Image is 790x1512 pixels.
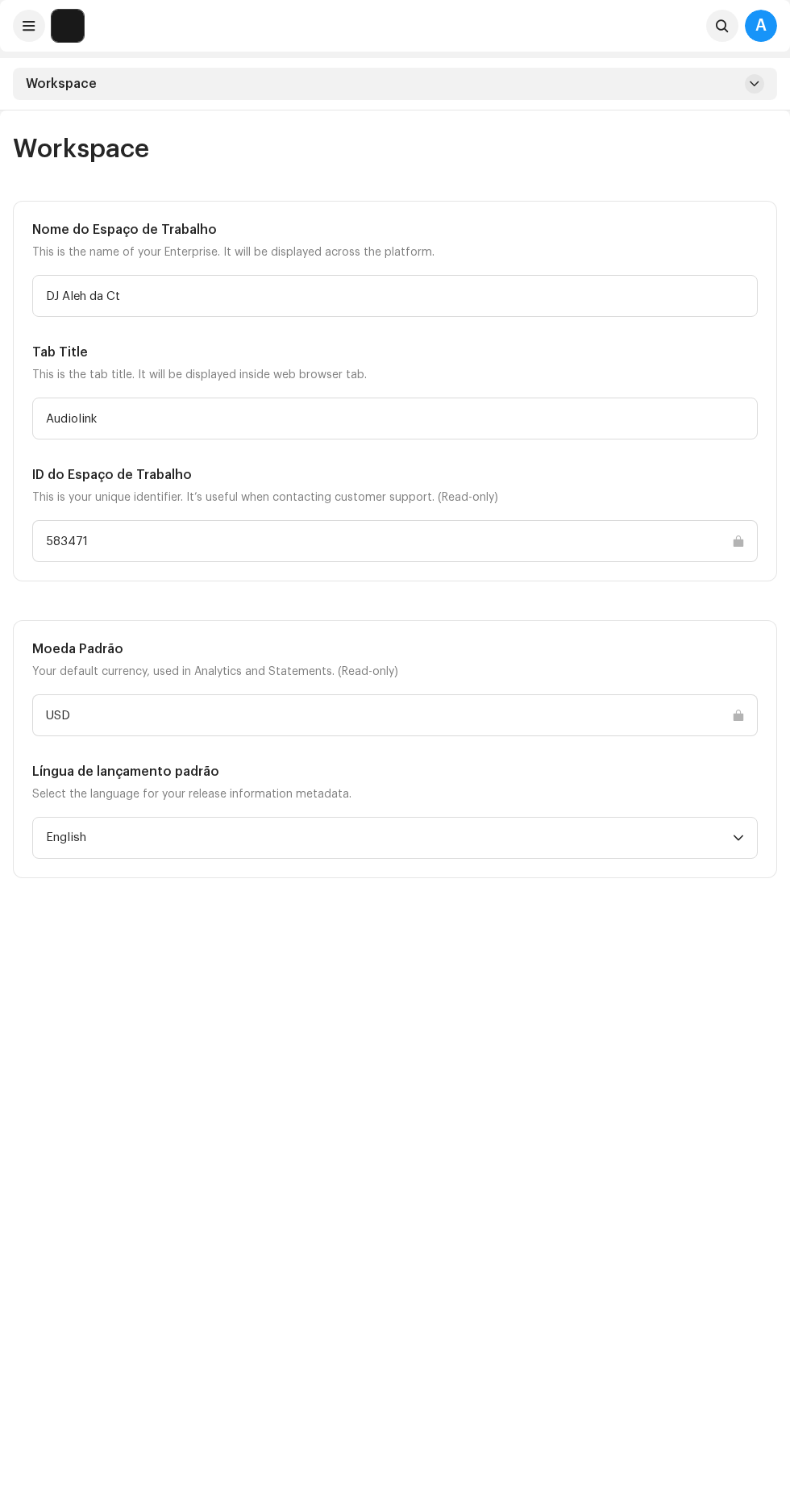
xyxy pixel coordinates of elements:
input: Digite algo... [32,694,758,736]
p: Your default currency, used in Analytics and Statements. (Read-only) [32,662,758,681]
h5: ID do Espaço de Trabalho [32,465,758,485]
span: Workspace [26,77,97,90]
div: dropdown trigger [733,818,744,858]
span: Workspace [13,136,149,162]
h5: Nome do Espaço de Trabalho [32,220,758,240]
input: Digite algo... [32,398,758,439]
div: A [745,10,777,42]
p: This is the name of your Enterprise. It will be displayed across the platform. [32,243,758,262]
p: This is the tab title. It will be displayed inside web browser tab. [32,365,758,385]
h5: Língua de lançamento padrão [32,762,758,781]
h5: Moeda Padrão [32,639,758,659]
h5: Tab Title [32,343,758,362]
input: Digite algo... [32,275,758,317]
input: Digite algo... [32,520,758,562]
img: 730b9dfe-18b5-4111-b483-f30b0c182d82 [52,10,84,42]
p: Select the language for your release information metadata. [32,785,758,804]
p: This is your unique identifier. It’s useful when contacting customer support. (Read-only) [32,488,758,507]
span: English [46,818,733,858]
